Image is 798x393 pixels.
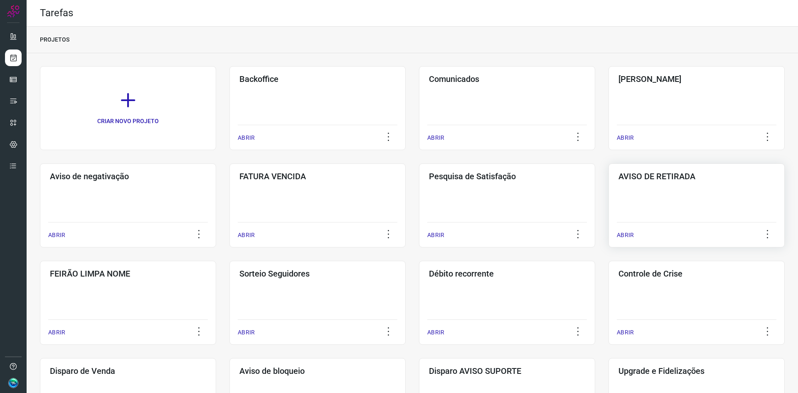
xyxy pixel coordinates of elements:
p: ABRIR [617,231,634,240]
h3: Aviso de bloqueio [239,366,396,376]
p: ABRIR [617,133,634,142]
h3: Comunicados [429,74,585,84]
h3: Backoffice [239,74,396,84]
p: ABRIR [427,133,444,142]
h3: Controle de Crise [618,269,775,279]
p: PROJETOS [40,35,69,44]
p: ABRIR [617,328,634,337]
p: ABRIR [238,231,255,240]
h3: Pesquisa de Satisfação [429,171,585,181]
p: ABRIR [427,328,444,337]
p: ABRIR [238,328,255,337]
p: ABRIR [427,231,444,240]
h3: Aviso de negativação [50,171,206,181]
img: Logo [7,5,20,17]
p: ABRIR [48,231,65,240]
h3: Disparo AVISO SUPORTE [429,366,585,376]
h3: Disparo de Venda [50,366,206,376]
h2: Tarefas [40,7,73,19]
h3: [PERSON_NAME] [618,74,775,84]
h3: AVISO DE RETIRADA [618,171,775,181]
p: ABRIR [238,133,255,142]
p: CRIAR NOVO PROJETO [97,117,159,126]
img: 92a9b7d0f34a9a1cc5ce90b2d4b2be79.jpg [8,378,18,388]
h3: FATURA VENCIDA [239,171,396,181]
h3: Sorteio Seguidores [239,269,396,279]
h3: FEIRÃO LIMPA NOME [50,269,206,279]
p: ABRIR [48,328,65,337]
h3: Débito recorrente [429,269,585,279]
h3: Upgrade e Fidelizações [618,366,775,376]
